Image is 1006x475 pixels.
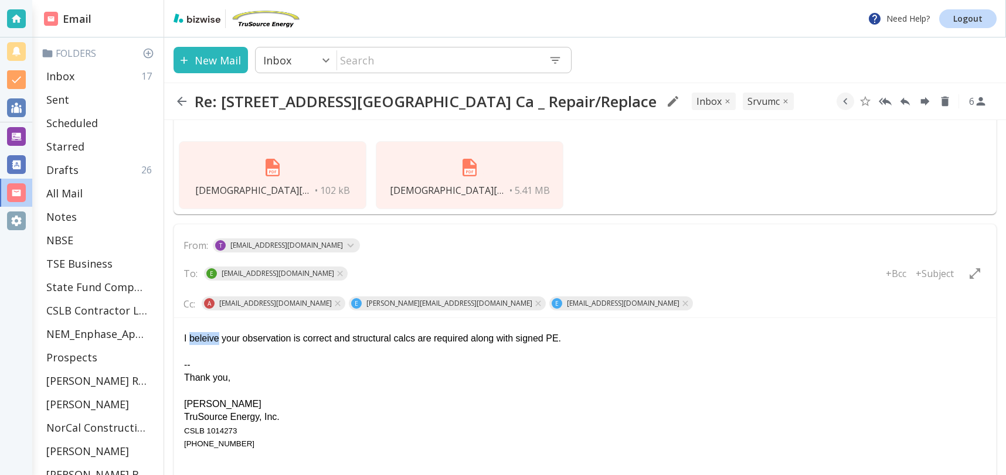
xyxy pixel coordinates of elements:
[46,444,129,458] p: [PERSON_NAME]
[44,12,58,26] img: DashboardSidebarEmail.svg
[42,182,159,205] div: All Mail
[219,238,222,252] p: T
[46,280,147,294] p: State Fund Compensation
[226,238,348,252] span: [EMAIL_ADDRESS][DOMAIN_NAME]
[337,48,539,72] input: Search
[183,239,208,252] p: From:
[42,205,159,228] div: Notes
[390,184,507,197] span: [DEMOGRAPHIC_DATA][PERSON_NAME] Solar Drawings.pdf
[183,267,198,280] p: To:
[42,299,159,322] div: CSLB Contractor License
[953,15,983,23] p: Logout
[42,346,159,369] div: Prospects
[215,296,337,310] span: [EMAIL_ADDRESS][DOMAIN_NAME]
[936,93,954,110] button: Delete
[183,298,195,310] p: Cc:
[349,296,546,310] div: E[PERSON_NAME][EMAIL_ADDRESS][DOMAIN_NAME]
[46,257,113,271] p: TSE Business
[42,47,159,60] p: Folders
[208,296,211,310] p: A
[217,266,339,281] span: [EMAIL_ADDRESS][DOMAIN_NAME]
[696,95,722,108] p: INBOX
[210,266,213,281] p: E
[886,267,906,280] p: +Bcc
[46,350,97,364] p: Prospects
[46,327,147,341] p: NEM_Enphase_Applications
[195,184,312,197] span: [DEMOGRAPHIC_DATA][PERSON_NAME] Response Letter.pdf
[42,416,159,439] div: NorCal Construction
[42,322,159,346] div: NEM_Enphase_Applications
[46,233,73,247] p: NBSE
[876,93,894,110] button: Reply All
[174,13,220,23] img: bizwise
[46,397,129,411] p: [PERSON_NAME]
[195,92,657,111] h2: Re: [STREET_ADDRESS][GEOGRAPHIC_DATA] Ca _ Repair/Replace
[46,116,98,130] p: Scheduled
[46,421,147,435] p: NorCal Construction
[42,135,159,158] div: Starred
[42,228,159,252] div: NBSE
[42,88,159,111] div: Sent
[916,267,954,280] p: +Subject
[747,95,780,108] p: SRVUMC
[202,296,345,310] div: A[EMAIL_ADDRESS][DOMAIN_NAME]
[141,70,157,83] p: 17
[549,296,693,310] div: E[EMAIL_ADDRESS][DOMAIN_NAME]
[911,262,959,285] button: +Subject
[46,163,79,177] p: Drafts
[881,262,911,285] button: +Bcc
[230,9,301,28] img: TruSource Energy, Inc.
[509,184,550,197] span: • 5.41 MB
[42,158,159,182] div: Drafts26
[916,93,934,110] button: Forward
[42,64,159,88] div: Inbox17
[355,296,358,310] p: E
[42,111,159,135] div: Scheduled
[969,95,974,108] p: 6
[46,210,77,224] p: Notes
[896,93,914,110] button: Reply
[964,87,992,115] button: See Participants
[362,296,537,310] span: [PERSON_NAME][EMAIL_ADDRESS][DOMAIN_NAME]
[46,93,69,107] p: Sent
[42,439,159,463] div: [PERSON_NAME]
[562,296,684,310] span: [EMAIL_ADDRESS][DOMAIN_NAME]
[42,252,159,275] div: TSE Business
[44,11,91,27] h2: Email
[46,186,83,200] p: All Mail
[174,47,248,73] button: New Mail
[555,296,559,310] p: E
[46,69,74,83] p: Inbox
[263,53,291,67] p: Inbox
[939,9,997,28] a: Logout
[46,139,84,153] p: Starred
[42,369,159,392] div: [PERSON_NAME] Residence
[213,238,360,252] div: T[EMAIL_ADDRESS][DOMAIN_NAME]
[141,163,157,176] p: 26
[868,12,930,26] p: Need Help?
[42,275,159,299] div: State Fund Compensation
[42,392,159,416] div: [PERSON_NAME]
[315,184,350,197] span: • 102 kB
[204,266,348,281] div: E[EMAIL_ADDRESS][DOMAIN_NAME]
[46,374,147,388] p: [PERSON_NAME] Residence
[46,303,147,317] p: CSLB Contractor License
